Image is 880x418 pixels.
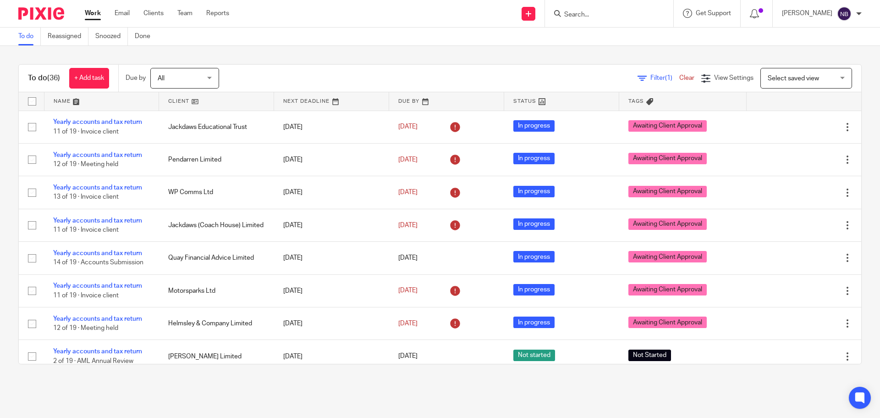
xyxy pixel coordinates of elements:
span: [DATE] [398,288,418,294]
input: Search [563,11,646,19]
span: Awaiting Client Approval [628,120,707,132]
span: 13 of 19 · Invoice client [53,194,119,201]
a: Yearly accounts and tax return [53,316,142,322]
img: Pixie [18,7,64,20]
td: Jackdaws Educational Trust [159,111,274,143]
a: Yearly accounts and tax return [53,217,142,224]
span: In progress [513,284,555,295]
span: (36) [47,74,60,82]
td: Motorsparks Ltd [159,274,274,307]
span: [DATE] [398,320,418,327]
span: [DATE] [398,124,418,130]
span: (1) [665,75,672,81]
td: [DATE] [274,143,389,176]
span: [DATE] [398,156,418,163]
td: [DATE] [274,209,389,241]
a: Clients [143,9,164,18]
td: Helmsley & Company Limited [159,307,274,340]
span: Get Support [696,10,731,17]
span: [DATE] [398,255,418,261]
span: Awaiting Client Approval [628,186,707,197]
span: Awaiting Client Approval [628,218,707,230]
p: Due by [126,73,146,83]
span: Select saved view [768,75,819,82]
span: Not started [513,350,555,361]
a: Clear [679,75,694,81]
h1: To do [28,73,60,83]
td: [DATE] [274,111,389,143]
span: 12 of 19 · Meeting held [53,161,118,167]
a: Done [135,28,157,45]
span: 14 of 19 · Accounts Submission [53,260,143,266]
p: [PERSON_NAME] [782,9,832,18]
span: In progress [513,120,555,132]
span: 11 of 19 · Invoice client [53,128,119,135]
a: Yearly accounts and tax return [53,348,142,355]
a: Yearly accounts and tax return [53,152,142,158]
span: All [158,75,165,82]
span: View Settings [714,75,753,81]
td: [DATE] [274,274,389,307]
span: Awaiting Client Approval [628,251,707,262]
span: Awaiting Client Approval [628,284,707,295]
span: [DATE] [398,222,418,229]
td: Pendarren Limited [159,143,274,176]
a: Team [177,9,192,18]
a: + Add task [69,68,109,89]
a: Snoozed [95,28,128,45]
td: [DATE] [274,176,389,209]
span: In progress [513,251,555,262]
span: [DATE] [398,353,418,360]
span: In progress [513,317,555,328]
span: 11 of 19 · Invoice client [53,227,119,233]
span: Not Started [628,350,671,361]
span: In progress [513,218,555,230]
a: Reports [206,9,229,18]
td: [DATE] [274,340,389,373]
td: WP Comms Ltd [159,176,274,209]
a: Yearly accounts and tax return [53,184,142,191]
td: [DATE] [274,307,389,340]
td: [DATE] [274,242,389,274]
span: [DATE] [398,189,418,195]
a: Yearly accounts and tax return [53,119,142,125]
span: Awaiting Client Approval [628,317,707,328]
span: Awaiting Client Approval [628,153,707,164]
a: Reassigned [48,28,88,45]
span: Filter [650,75,679,81]
span: Tags [628,99,644,104]
img: svg%3E [837,6,852,21]
td: [PERSON_NAME] Limited [159,340,274,373]
td: Jackdaws (Coach House) Limited [159,209,274,241]
span: 11 of 19 · Invoice client [53,292,119,299]
span: 2 of 19 · AML Annual Review [53,358,133,364]
a: Yearly accounts and tax return [53,283,142,289]
span: In progress [513,153,555,164]
a: Work [85,9,101,18]
a: Email [115,9,130,18]
td: Quay Financial Advice Limited [159,242,274,274]
span: In progress [513,186,555,197]
a: To do [18,28,41,45]
span: 12 of 19 · Meeting held [53,325,118,331]
a: Yearly accounts and tax return [53,250,142,256]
